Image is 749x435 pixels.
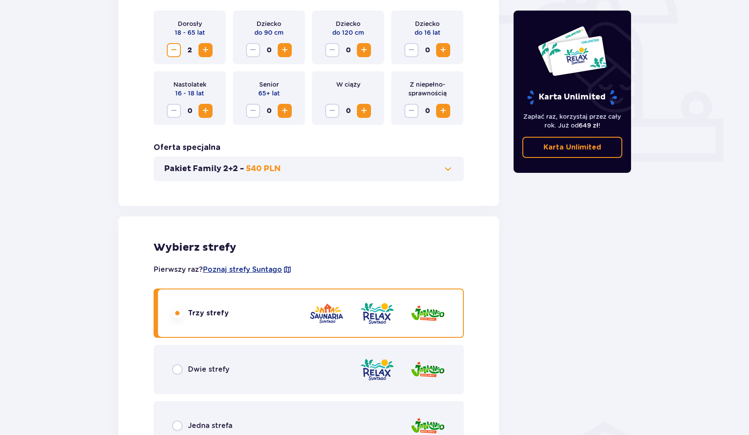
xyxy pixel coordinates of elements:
p: Dziecko [336,19,360,28]
span: Dwie strefy [188,365,229,374]
button: Zwiększ [436,43,450,57]
p: Karta Unlimited [526,90,618,105]
button: Zwiększ [198,104,213,118]
a: Poznaj strefy Suntago [203,265,282,274]
button: Zwiększ [357,104,371,118]
span: Trzy strefy [188,308,229,318]
img: Relax [360,357,395,382]
button: Zwiększ [357,43,371,57]
p: 540 PLN [246,164,281,174]
button: Zmniejsz [404,43,419,57]
span: 0 [183,104,197,118]
button: Pakiet Family 2+2 -540 PLN [164,164,453,174]
a: Karta Unlimited [522,137,623,158]
button: Zmniejsz [325,104,339,118]
p: 65+ lat [258,89,280,98]
h2: Wybierz strefy [154,241,464,254]
span: 0 [262,104,276,118]
button: Zmniejsz [246,104,260,118]
span: Jedna strefa [188,421,232,431]
p: Dziecko [257,19,281,28]
span: 649 zł [579,122,598,129]
span: 0 [341,104,355,118]
p: Senior [259,80,279,89]
p: W ciąży [336,80,360,89]
button: Zwiększ [278,104,292,118]
p: Zapłać raz, korzystaj przez cały rok. Już od ! [522,112,623,130]
button: Zwiększ [436,104,450,118]
p: Pierwszy raz? [154,265,292,274]
img: Jamango [410,301,445,326]
button: Zwiększ [278,43,292,57]
span: 0 [262,43,276,57]
span: 0 [341,43,355,57]
p: Nastolatek [173,80,206,89]
span: 0 [420,43,434,57]
p: 16 - 18 lat [175,89,204,98]
button: Zmniejsz [404,104,419,118]
img: Saunaria [309,301,344,326]
img: Jamango [410,357,445,382]
button: Zwiększ [198,43,213,57]
button: Zmniejsz [167,43,181,57]
img: Relax [360,301,395,326]
p: Z niepełno­sprawnością [398,80,456,98]
p: Dorosły [178,19,202,28]
p: Dziecko [415,19,440,28]
p: 18 - 65 lat [175,28,205,37]
p: do 16 lat [415,28,441,37]
span: 0 [420,104,434,118]
button: Zmniejsz [246,43,260,57]
p: Karta Unlimited [543,143,601,152]
button: Zmniejsz [167,104,181,118]
p: do 90 cm [254,28,283,37]
span: 2 [183,43,197,57]
p: do 120 cm [332,28,364,37]
img: Dwie karty całoroczne do Suntago z napisem 'UNLIMITED RELAX', na białym tle z tropikalnymi liśćmi... [537,26,607,77]
p: Pakiet Family 2+2 - [164,164,244,174]
button: Zmniejsz [325,43,339,57]
h3: Oferta specjalna [154,143,220,153]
